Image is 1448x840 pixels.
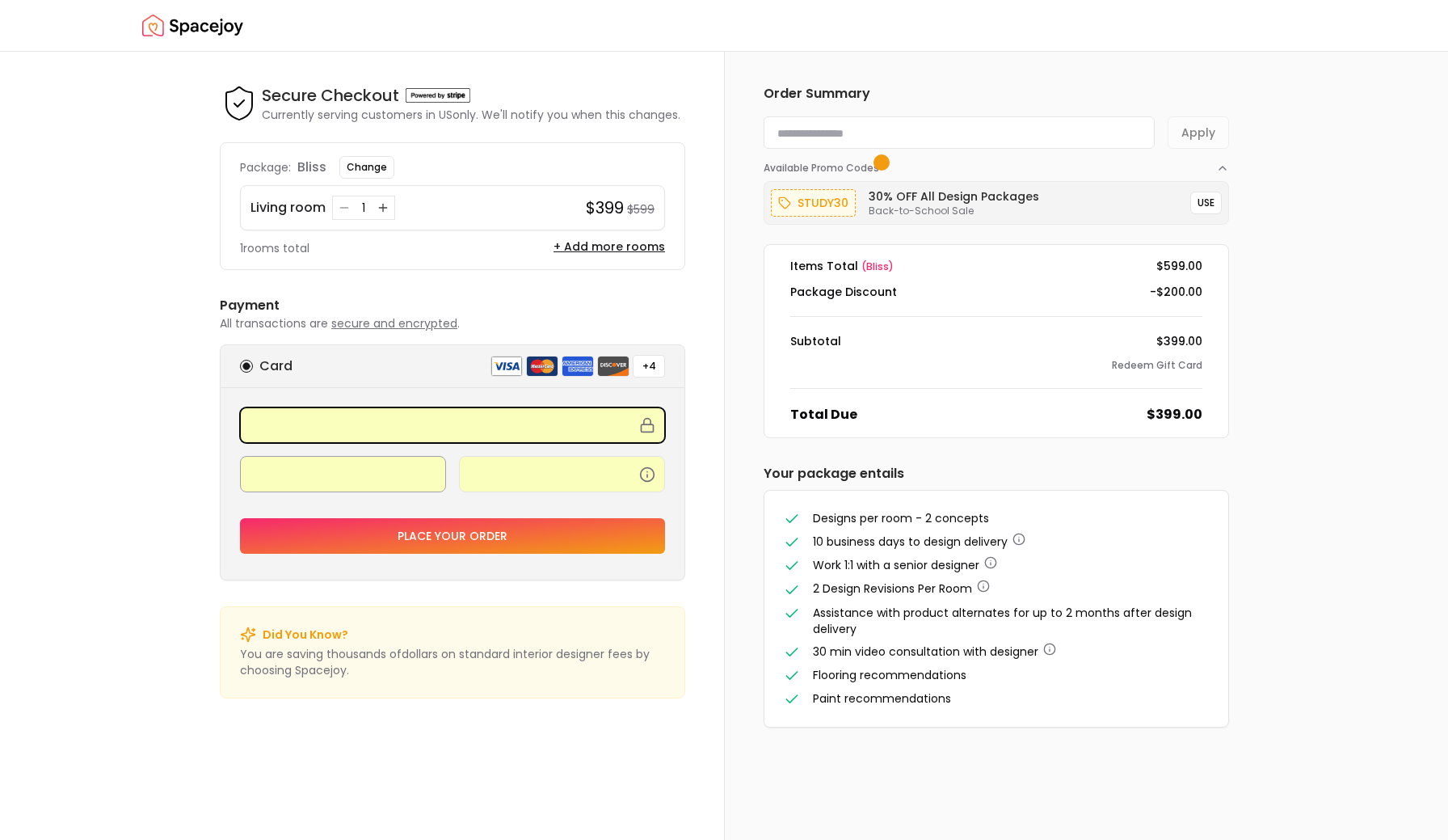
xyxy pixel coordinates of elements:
span: ( bliss ) [861,260,894,273]
img: Powered by stripe [406,88,470,103]
dt: Total Due [790,405,857,424]
h4: $399 [586,196,624,219]
p: Package: [240,159,291,175]
p: Currently serving customers in US only. We'll notify you when this changes. [262,107,680,123]
p: study30 [798,193,848,213]
button: Redeem Gift Card [1112,359,1202,372]
span: secure and encrypted [331,315,457,331]
img: american express [562,356,594,377]
iframe: Secure expiration date input frame [250,466,436,481]
p: Back-to-School Sale [869,205,1039,217]
button: Decrease quantity for Living room [336,200,352,216]
h6: Card [259,357,293,376]
dd: -$200.00 [1150,284,1202,300]
dt: Items Total [790,258,894,274]
span: 2 Design Revisions Per Room [813,580,972,597]
dt: Subtotal [790,333,841,349]
p: You are saving thousands of dollar s on standard interior designer fees by choosing Spacejoy. [240,646,665,678]
h6: 30% OFF All Design Packages [869,188,1039,205]
div: Available Promo Codes [764,175,1229,225]
span: 10 business days to design delivery [813,534,1008,550]
button: Available Promo Codes [764,149,1229,175]
p: Living room [250,198,326,217]
span: Flooring recommendations [813,667,966,683]
img: visa [490,356,523,377]
span: 30 min video consultation with designer [813,644,1038,660]
p: All transactions are . [220,315,685,331]
p: 1 rooms total [240,240,309,256]
h4: Secure Checkout [262,84,399,107]
dd: $599.00 [1156,258,1202,274]
button: Place your order [240,518,665,554]
h6: Your package entails [764,464,1229,483]
img: discover [597,356,629,377]
h6: Payment [220,296,685,315]
dt: Package Discount [790,284,897,300]
span: Available Promo Codes [764,162,884,175]
button: + Add more rooms [554,238,665,255]
iframe: Secure card number input frame [250,418,655,433]
span: Assistance with product alternates for up to 2 months after design delivery [813,605,1192,637]
img: mastercard [526,356,558,377]
div: 1 [356,200,372,216]
h6: Order Summary [764,84,1229,103]
button: USE [1190,192,1222,214]
dd: $399.00 [1147,405,1202,424]
span: Paint recommendations [813,690,951,707]
a: Spacejoy [142,10,243,42]
iframe: Secure CVC input frame [469,466,655,481]
p: bliss [297,158,326,177]
span: Designs per room - 2 concepts [813,510,989,526]
span: Work 1:1 with a senior designer [813,557,979,573]
dd: $399.00 [1156,333,1202,349]
button: Change [339,156,394,179]
img: Spacejoy Logo [142,10,243,42]
button: +4 [633,355,665,378]
small: $599 [627,201,655,217]
p: Did You Know? [263,627,348,643]
button: Increase quantity for Living room [375,200,391,216]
